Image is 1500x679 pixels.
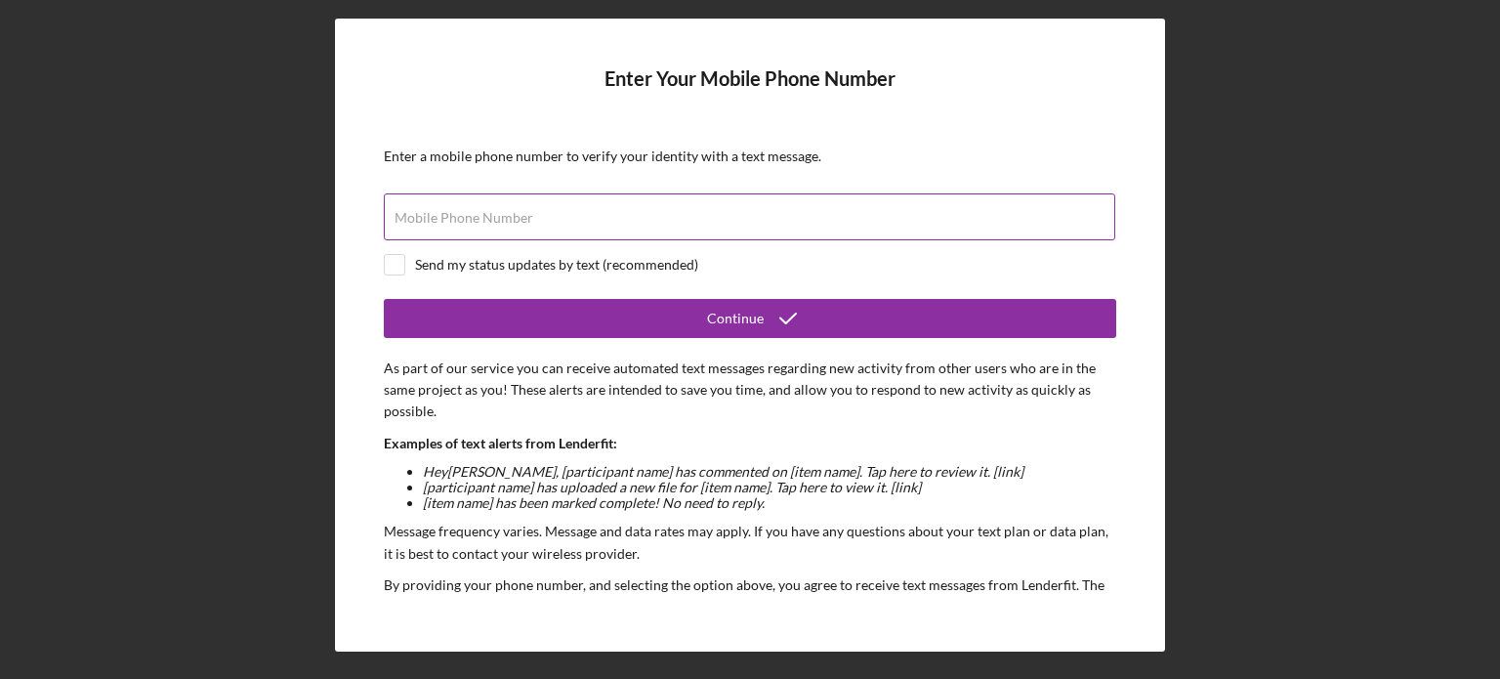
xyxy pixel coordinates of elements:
p: Message frequency varies. Message and data rates may apply. If you have any questions about your ... [384,521,1116,565]
div: Send my status updates by text (recommended) [415,257,698,273]
p: Examples of text alerts from Lenderfit: [384,433,1116,454]
p: By providing your phone number, and selecting the option above, you agree to receive text message... [384,574,1116,640]
div: Continue [707,299,764,338]
li: Hey [PERSON_NAME] , [participant name] has commented on [item name]. Tap here to review it. [link] [423,464,1116,480]
li: [participant name] has uploaded a new file for [item name]. Tap here to view it. [link] [423,480,1116,495]
label: Mobile Phone Number [395,210,533,226]
p: As part of our service you can receive automated text messages regarding new activity from other ... [384,358,1116,423]
button: Continue [384,299,1116,338]
div: Enter a mobile phone number to verify your identity with a text message. [384,149,1116,164]
h4: Enter Your Mobile Phone Number [384,67,1116,119]
li: [item name] has been marked complete! No need to reply. [423,495,1116,511]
